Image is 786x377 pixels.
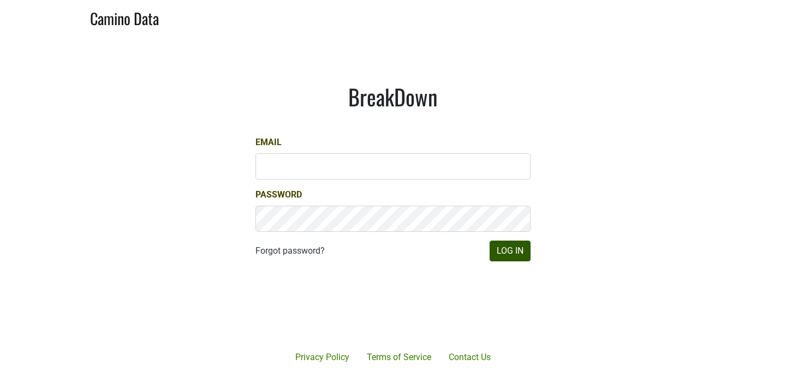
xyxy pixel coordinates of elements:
a: Privacy Policy [287,346,358,368]
h1: BreakDown [255,83,531,110]
a: Contact Us [440,346,499,368]
a: Camino Data [90,4,159,30]
button: Log In [490,241,531,261]
a: Forgot password? [255,244,325,258]
label: Password [255,188,302,201]
label: Email [255,136,282,149]
a: Terms of Service [358,346,440,368]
